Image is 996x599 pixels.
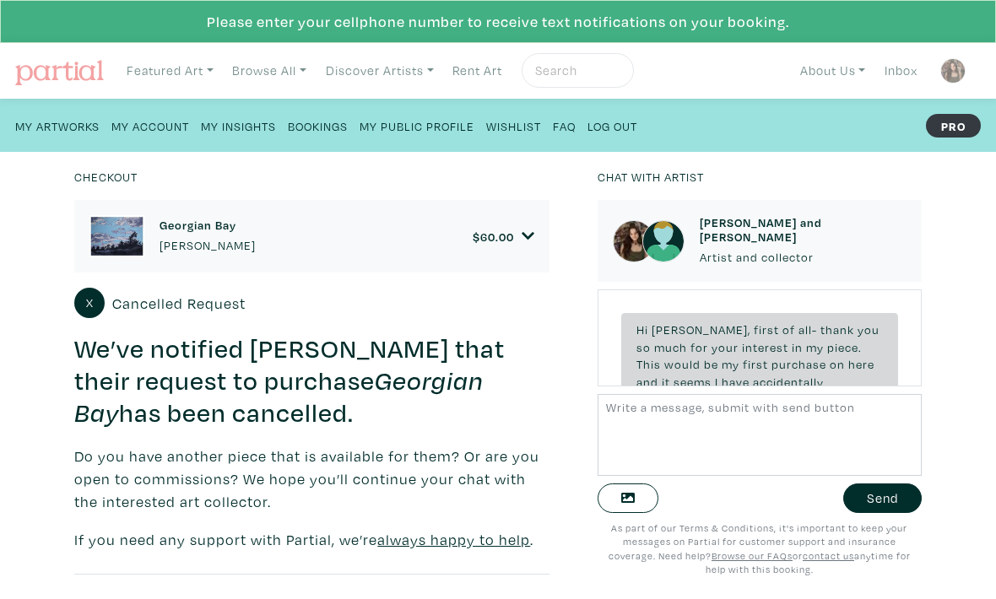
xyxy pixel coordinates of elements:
[533,60,618,81] input: Search
[587,118,637,134] small: Log Out
[782,321,795,337] span: of
[360,114,474,137] a: My Public Profile
[654,339,687,355] span: much
[288,114,348,137] a: Bookings
[160,218,256,232] h6: Georgian Bay
[74,333,549,429] h3: We’ve notified [PERSON_NAME] that their request to purchase has been cancelled.
[486,114,541,137] a: Wishlist
[877,53,925,88] a: Inbox
[360,118,474,134] small: My Public Profile
[377,530,530,549] a: always happy to help
[690,339,708,355] span: for
[715,374,718,390] span: I
[636,356,661,372] span: This
[201,114,276,137] a: My Insights
[74,445,549,513] p: Do you have another piece that is available for them? Or are you open to commissions? We hope you...
[743,356,768,372] span: first
[111,118,189,134] small: My Account
[753,374,824,390] span: accidentally
[598,169,704,185] small: Chat with artist
[112,292,246,315] span: Cancelled Request
[587,114,637,137] a: Log Out
[940,58,966,84] img: phpThumb.php
[792,339,803,355] span: in
[827,339,862,355] span: piece.
[636,321,648,337] span: Hi
[473,229,535,244] a: $60.00
[74,365,484,428] em: Georgian Bay
[89,215,144,257] img: phpThumb.php
[473,229,514,244] h6: $
[712,339,739,355] span: your
[830,356,845,372] span: on
[609,521,911,576] small: As part of our Terms & Conditions, it's important to keep your messages on Partial for customer s...
[704,356,718,372] span: be
[662,374,670,390] span: it
[74,528,549,551] p: If you need any support with Partial, we’re .
[160,218,256,254] a: Georgian Bay [PERSON_NAME]
[15,114,100,137] a: My Artworks
[926,114,981,138] strong: PRO
[486,118,541,134] small: Wishlist
[664,356,701,372] span: would
[798,321,817,337] span: all-
[636,374,658,390] span: and
[553,118,576,134] small: FAQ
[712,549,793,562] a: Browse our FAQs
[771,356,826,372] span: purchase
[160,236,256,255] p: [PERSON_NAME]
[74,169,138,185] small: Checkout
[642,220,685,262] img: avatar.png
[288,118,348,134] small: Bookings
[843,483,922,513] button: Send
[119,53,221,88] a: Featured Art
[858,321,880,337] span: you
[803,549,854,562] a: contact us
[86,297,94,309] small: X
[722,356,739,372] span: my
[225,53,314,88] a: Browse All
[111,114,189,137] a: My Account
[674,374,712,390] span: seems
[754,321,779,337] span: first
[480,229,514,245] span: 60.00
[636,339,651,355] span: so
[613,220,655,262] img: phpThumb.php
[652,321,750,337] span: [PERSON_NAME],
[848,356,874,372] span: here
[207,13,789,30] a: Please enter your cellphone number to receive text notifications on your booking.
[201,118,276,134] small: My Insights
[445,53,510,88] a: Rent Art
[15,118,100,134] small: My Artworks
[820,321,854,337] span: thank
[742,339,788,355] span: interest
[700,215,906,245] h6: [PERSON_NAME] and [PERSON_NAME]
[806,339,824,355] span: my
[553,114,576,137] a: FAQ
[793,53,874,88] a: About Us
[318,53,441,88] a: Discover Artists
[700,248,906,267] p: Artist and collector
[722,374,750,390] span: have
